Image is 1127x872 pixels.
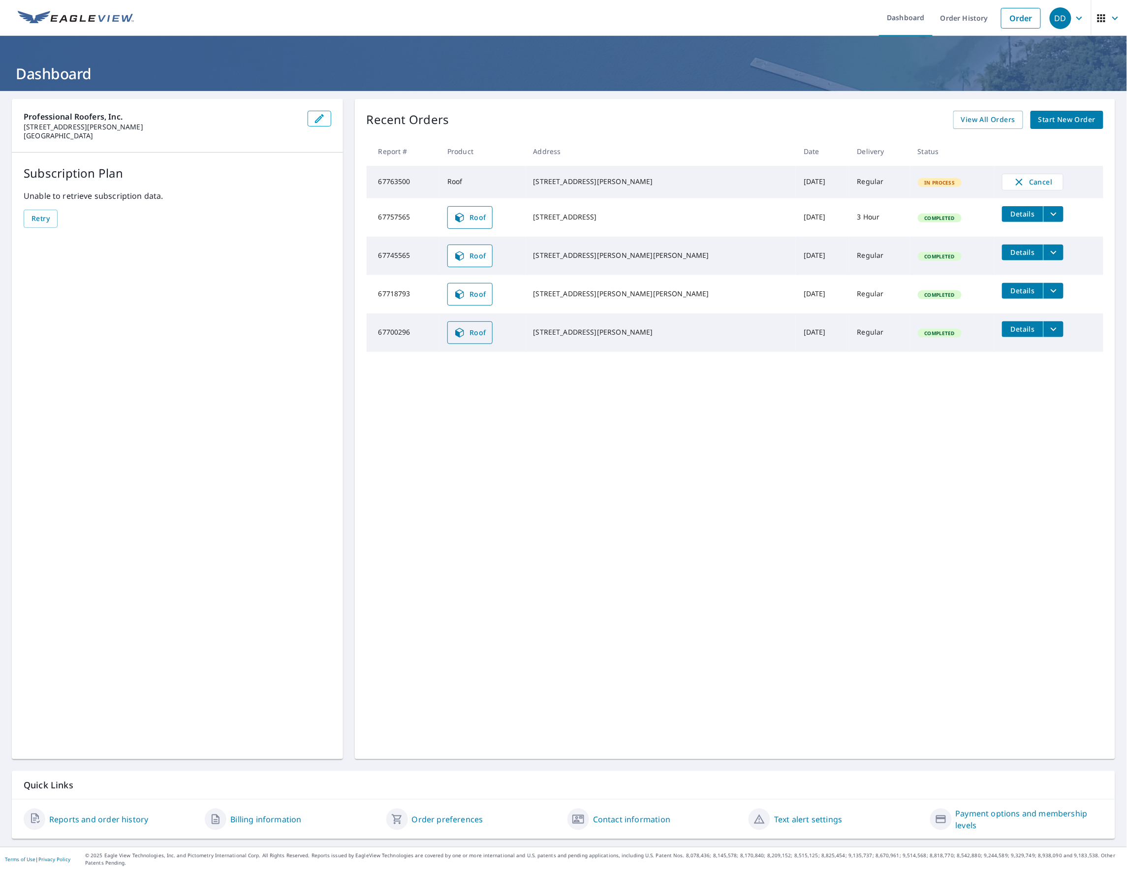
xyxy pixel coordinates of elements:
td: 3 Hour [849,198,910,237]
span: Roof [454,327,486,339]
td: [DATE] [796,198,849,237]
span: View All Orders [961,114,1015,126]
div: DD [1050,7,1071,29]
td: [DATE] [796,166,849,198]
div: [STREET_ADDRESS] [533,212,788,222]
span: Details [1008,209,1037,218]
p: [STREET_ADDRESS][PERSON_NAME] [24,123,300,131]
a: View All Orders [953,111,1023,129]
th: Address [526,137,796,166]
a: Billing information [230,813,301,825]
button: detailsBtn-67757565 [1002,206,1043,222]
div: [STREET_ADDRESS][PERSON_NAME] [533,177,788,187]
a: Roof [447,206,493,229]
a: Order [1001,8,1041,29]
span: In Process [919,179,961,186]
a: Roof [447,283,493,306]
td: Regular [849,275,910,313]
button: detailsBtn-67745565 [1002,245,1043,260]
button: Cancel [1002,174,1064,190]
span: Roof [454,288,486,300]
td: [DATE] [796,275,849,313]
a: Reports and order history [49,813,148,825]
button: filesDropdownBtn-67757565 [1043,206,1064,222]
td: Regular [849,166,910,198]
a: Roof [447,245,493,267]
th: Delivery [849,137,910,166]
a: Contact information [593,813,670,825]
button: filesDropdownBtn-67700296 [1043,321,1064,337]
td: 67757565 [367,198,440,237]
a: Order preferences [412,813,483,825]
th: Date [796,137,849,166]
p: Quick Links [24,779,1103,791]
p: © 2025 Eagle View Technologies, Inc. and Pictometry International Corp. All Rights Reserved. Repo... [85,852,1122,867]
span: Start New Order [1038,114,1096,126]
div: [STREET_ADDRESS][PERSON_NAME][PERSON_NAME] [533,250,788,260]
p: Professional Roofers, Inc. [24,111,300,123]
button: filesDropdownBtn-67718793 [1043,283,1064,299]
span: Completed [919,330,961,337]
span: Completed [919,253,961,260]
a: Payment options and membership levels [956,808,1103,831]
span: Retry [31,213,50,225]
td: 67700296 [367,313,440,352]
img: EV Logo [18,11,134,26]
button: Retry [24,210,58,228]
button: filesDropdownBtn-67745565 [1043,245,1064,260]
a: Start New Order [1031,111,1103,129]
td: [DATE] [796,237,849,275]
td: Regular [849,313,910,352]
td: Roof [439,166,525,198]
span: Details [1008,248,1037,257]
p: Recent Orders [367,111,449,129]
th: Report # [367,137,440,166]
a: Privacy Policy [38,856,70,863]
td: 67763500 [367,166,440,198]
span: Completed [919,291,961,298]
p: [GEOGRAPHIC_DATA] [24,131,300,140]
span: Completed [919,215,961,221]
div: [STREET_ADDRESS][PERSON_NAME][PERSON_NAME] [533,289,788,299]
td: 67718793 [367,275,440,313]
button: detailsBtn-67718793 [1002,283,1043,299]
a: Text alert settings [774,813,842,825]
button: detailsBtn-67700296 [1002,321,1043,337]
span: Details [1008,286,1037,295]
td: Regular [849,237,910,275]
th: Status [910,137,995,166]
th: Product [439,137,525,166]
td: [DATE] [796,313,849,352]
span: Details [1008,324,1037,334]
span: Cancel [1012,176,1053,188]
h1: Dashboard [12,63,1115,84]
div: [STREET_ADDRESS][PERSON_NAME] [533,327,788,337]
a: Roof [447,321,493,344]
span: Roof [454,250,486,262]
td: 67745565 [367,237,440,275]
a: Terms of Use [5,856,35,863]
p: | [5,857,70,863]
p: Unable to retrieve subscription data. [24,190,331,202]
p: Subscription Plan [24,164,331,182]
span: Roof [454,212,486,223]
